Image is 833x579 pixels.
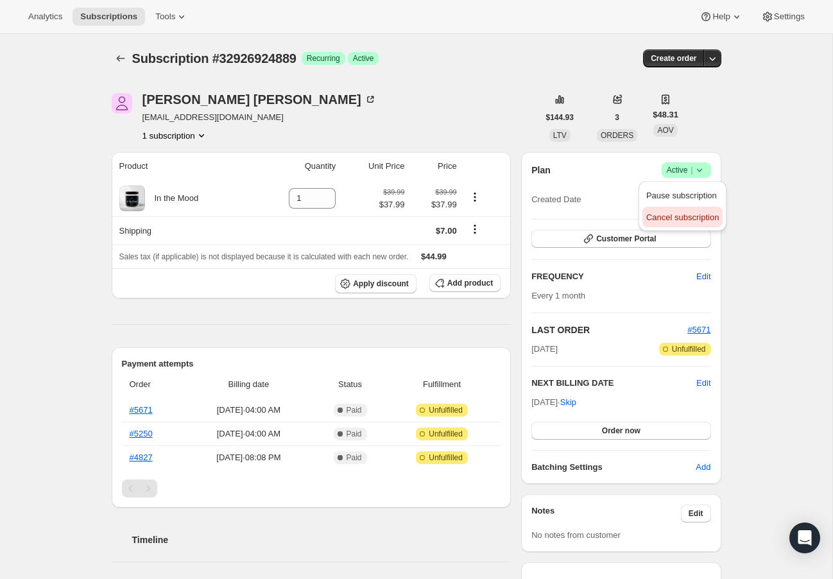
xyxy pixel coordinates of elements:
[538,108,581,126] button: $144.93
[188,404,309,417] span: [DATE] · 04:00 AM
[339,152,408,180] th: Unit Price
[531,324,687,336] h2: LAST ORDER
[28,12,62,22] span: Analytics
[429,453,463,463] span: Unfulfilled
[347,429,362,439] span: Paid
[553,392,584,413] button: Skip
[687,325,710,334] a: #5671
[429,405,463,415] span: Unfulfilled
[696,461,710,474] span: Add
[353,53,374,64] span: Active
[188,451,309,464] span: [DATE] · 08:08 PM
[145,192,199,205] div: In the Mood
[112,49,130,67] button: Subscriptions
[130,429,153,438] a: #5250
[465,222,485,236] button: Shipping actions
[429,274,501,292] button: Add product
[712,12,730,22] span: Help
[653,108,678,121] span: $48.31
[531,422,710,440] button: Order now
[408,152,460,180] th: Price
[142,129,208,142] button: Product actions
[789,523,820,553] div: Open Intercom Messenger
[672,344,706,354] span: Unfulfilled
[119,252,409,261] span: Sales tax (if applicable) is not displayed because it is calculated with each new order.
[667,164,706,177] span: Active
[132,533,511,546] h2: Timeline
[651,53,696,64] span: Create order
[447,278,493,288] span: Add product
[531,377,696,390] h2: NEXT BILLING DATE
[753,8,812,26] button: Settings
[691,165,692,175] span: |
[657,126,673,135] span: AOV
[436,226,457,236] span: $7.00
[531,343,558,356] span: [DATE]
[379,198,405,211] span: $37.99
[642,185,723,205] button: Pause subscription
[696,377,710,390] button: Edit
[347,453,362,463] span: Paid
[112,216,254,245] th: Shipping
[646,191,717,200] span: Pause subscription
[531,505,681,523] h3: Notes
[688,457,718,478] button: Add
[80,12,137,22] span: Subscriptions
[436,188,457,196] small: $39.99
[531,230,710,248] button: Customer Portal
[155,12,175,22] span: Tools
[531,530,621,540] span: No notes from customer
[429,429,463,439] span: Unfulfilled
[335,274,416,293] button: Apply discount
[681,505,711,523] button: Edit
[188,378,309,391] span: Billing date
[615,112,619,123] span: 3
[122,370,184,399] th: Order
[132,51,296,65] span: Subscription #32926924889
[188,428,309,440] span: [DATE] · 04:00 AM
[412,198,456,211] span: $37.99
[122,358,501,370] h2: Payment attempts
[307,53,340,64] span: Recurring
[317,378,383,391] span: Status
[347,405,362,415] span: Paid
[646,212,719,222] span: Cancel subscription
[774,12,805,22] span: Settings
[689,508,703,519] span: Edit
[643,49,704,67] button: Create order
[607,108,627,126] button: 3
[130,453,153,462] a: #4827
[142,111,377,124] span: [EMAIL_ADDRESS][DOMAIN_NAME]
[642,207,723,227] button: Cancel subscription
[560,396,576,409] span: Skip
[531,291,585,300] span: Every 1 month
[531,193,581,206] span: Created Date
[119,186,145,211] img: product img
[687,324,710,336] button: #5671
[531,270,696,283] h2: FREQUENCY
[21,8,70,26] button: Analytics
[531,461,696,474] h6: Batching Settings
[689,266,718,287] button: Edit
[602,426,640,436] span: Order now
[465,190,485,204] button: Product actions
[73,8,145,26] button: Subscriptions
[601,131,633,140] span: ORDERS
[391,378,493,391] span: Fulfillment
[531,164,551,177] h2: Plan
[546,112,574,123] span: $144.93
[148,8,196,26] button: Tools
[596,234,656,244] span: Customer Portal
[692,8,750,26] button: Help
[112,93,132,114] span: Kyle Kistner
[112,152,254,180] th: Product
[353,279,409,289] span: Apply discount
[696,270,710,283] span: Edit
[254,152,339,180] th: Quantity
[421,252,447,261] span: $44.99
[142,93,377,106] div: [PERSON_NAME] [PERSON_NAME]
[130,405,153,415] a: #5671
[383,188,404,196] small: $39.99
